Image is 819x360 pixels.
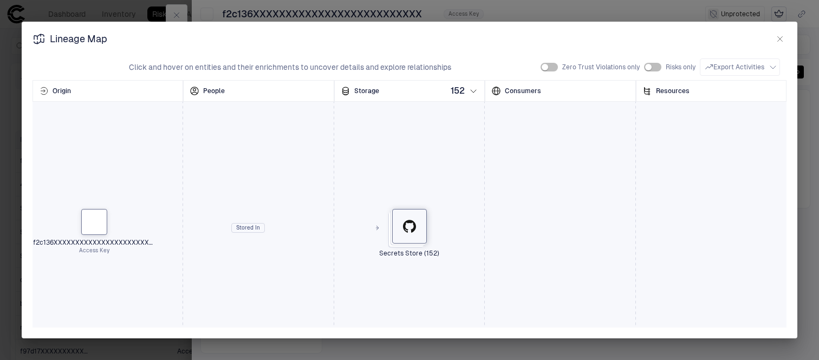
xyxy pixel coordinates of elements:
span: Lineage Map [50,32,107,45]
span: Resources [656,87,690,95]
div: Stored In [232,220,264,236]
div: GitHub [403,219,416,232]
span: 152 [451,86,465,96]
div: The users and service accounts managing the identity [183,80,334,102]
span: Access Key [79,246,109,254]
span: Click and hover on entities and their enrichments to uncover details and explore relationships [129,62,451,72]
div: The storage location where the identity is stored [334,80,485,102]
span: Secrets Store (152) [348,248,471,257]
div: The consumers using the identity [485,80,635,102]
span: Zero Trust Violations only [562,63,640,71]
button: Export Activities [700,58,780,76]
span: Consumers [505,87,541,95]
span: f2c136XXXXXXXXXXXXXXXXXXXXXXXXXX [33,238,156,246]
span: Origin [53,87,71,95]
div: The source where the identity was created [32,80,183,102]
span: Storage [354,87,379,95]
div: The resources accessed or granted by the identity [636,80,786,102]
span: Risks only [666,63,695,71]
span: People [203,87,225,95]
